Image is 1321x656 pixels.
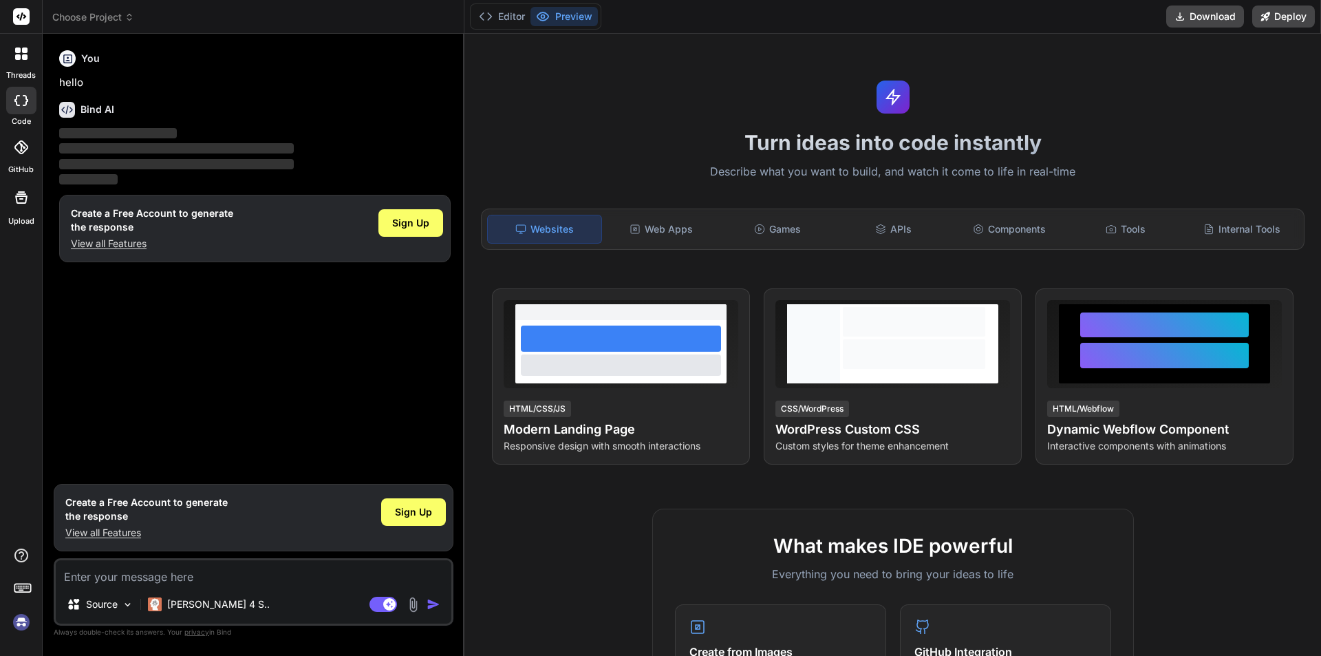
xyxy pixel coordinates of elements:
[775,439,1010,453] p: Custom styles for theme enhancement
[605,215,718,244] div: Web Apps
[953,215,1066,244] div: Components
[8,164,34,176] label: GitHub
[184,628,209,636] span: privacy
[80,103,114,116] h6: Bind AI
[473,7,530,26] button: Editor
[405,597,421,613] img: attachment
[487,215,602,244] div: Websites
[395,505,432,519] span: Sign Up
[59,174,118,184] span: ‌
[122,599,133,611] img: Pick Models
[167,597,270,611] p: [PERSON_NAME] 4 S..
[392,216,429,230] span: Sign Up
[1166,6,1244,28] button: Download
[59,75,451,91] p: hello
[1047,439,1282,453] p: Interactive components with animations
[65,496,228,523] h1: Create a Free Account to generate the response
[86,597,118,611] p: Source
[675,566,1111,582] p: Everything you need to bring your ideas to life
[1185,215,1298,244] div: Internal Tools
[148,597,162,611] img: Claude 4 Sonnet
[1047,401,1119,417] div: HTML/Webflow
[10,611,33,634] img: signin
[530,7,598,26] button: Preview
[1252,6,1315,28] button: Deploy
[71,207,233,234] h1: Create a Free Account to generate the response
[71,237,233,251] p: View all Features
[6,70,36,81] label: threads
[65,526,228,540] p: View all Features
[1047,420,1282,439] h4: Dynamic Webflow Component
[1069,215,1183,244] div: Tools
[504,439,738,453] p: Responsive design with smooth interactions
[775,420,1010,439] h4: WordPress Custom CSS
[721,215,835,244] div: Games
[52,10,134,24] span: Choose Project
[504,420,738,439] h4: Modern Landing Page
[81,52,100,65] h6: You
[504,401,571,417] div: HTML/CSS/JS
[675,531,1111,560] h2: What makes IDE powerful
[54,626,453,639] p: Always double-check its answers. Your in Bind
[59,128,177,138] span: ‌
[59,159,294,169] span: ‌
[473,163,1313,181] p: Describe what you want to build, and watch it come to life in real-time
[473,130,1313,155] h1: Turn ideas into code instantly
[775,401,849,417] div: CSS/WordPress
[837,215,950,244] div: APIs
[427,597,440,611] img: icon
[59,143,294,154] span: ‌
[12,116,31,127] label: code
[8,215,34,227] label: Upload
